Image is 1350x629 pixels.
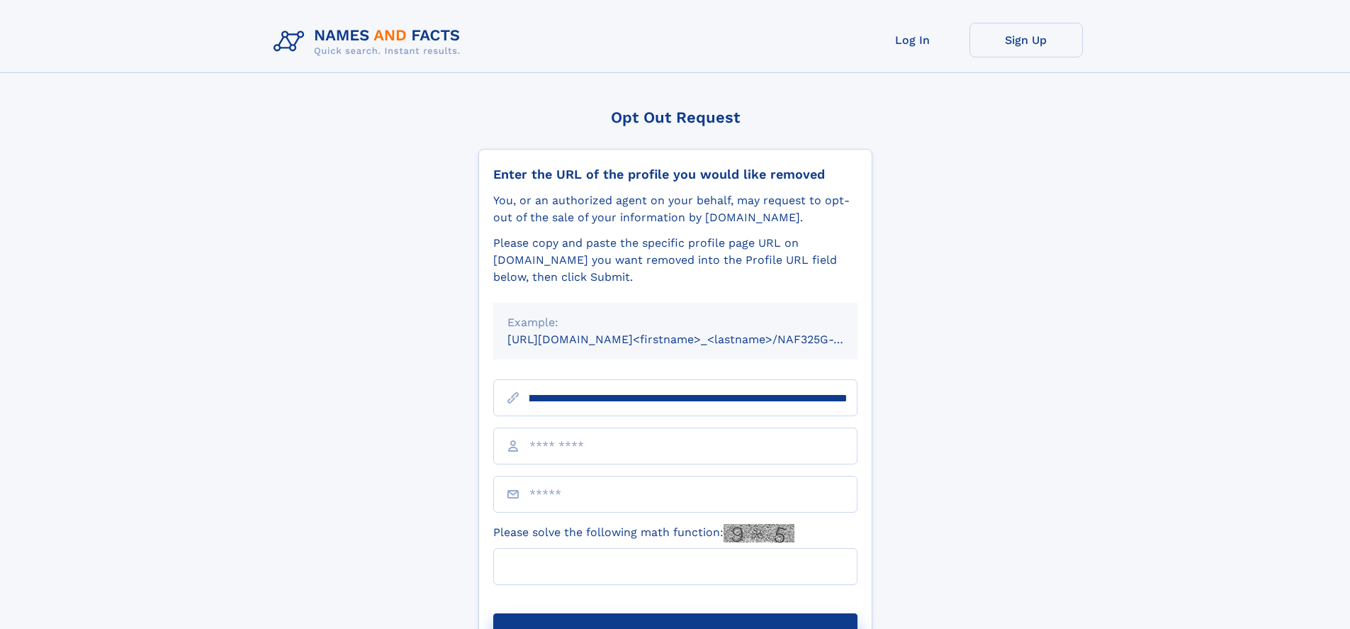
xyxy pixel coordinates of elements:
[507,333,884,346] small: [URL][DOMAIN_NAME]<firstname>_<lastname>/NAF325G-xxxxxxxx
[507,314,843,331] div: Example:
[478,108,872,126] div: Opt Out Request
[493,235,857,286] div: Please copy and paste the specific profile page URL on [DOMAIN_NAME] you want removed into the Pr...
[493,524,794,542] label: Please solve the following math function:
[493,167,857,182] div: Enter the URL of the profile you would like removed
[856,23,969,57] a: Log In
[493,192,857,226] div: You, or an authorized agent on your behalf, may request to opt-out of the sale of your informatio...
[969,23,1083,57] a: Sign Up
[268,23,472,61] img: Logo Names and Facts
